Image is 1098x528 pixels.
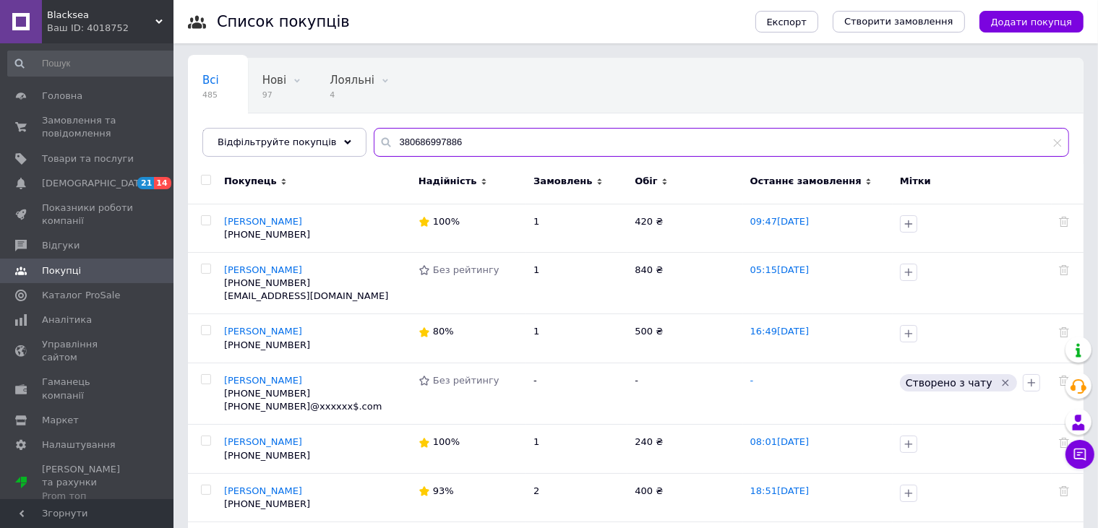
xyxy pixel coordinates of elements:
span: Каталог ProSale [42,289,120,302]
span: Без рейтингу [433,264,499,275]
td: - [526,363,627,425]
div: Видалити [1059,436,1069,449]
span: [PERSON_NAME] та рахунки [42,463,134,503]
a: [PERSON_NAME] [224,326,302,337]
div: Prom топ [42,490,134,503]
div: 420 ₴ [635,215,735,228]
span: 93% [433,485,454,496]
a: - [750,375,754,386]
span: Покупець [224,175,277,188]
a: Створити замовлення [833,11,965,33]
span: 1 [533,436,539,447]
a: 16:49[DATE] [750,326,809,337]
div: 400 ₴ [635,485,735,498]
span: Без рейтингу [433,375,499,386]
span: [PHONE_NUMBER] [224,450,310,461]
span: 4 [330,90,374,100]
span: 1 [533,326,539,337]
span: [PHONE_NUMBER] [224,498,310,509]
span: Надійність [419,175,477,188]
td: - [627,363,742,425]
span: 1 [533,216,539,227]
span: 485 [202,90,219,100]
span: Показники роботи компанії [42,202,134,228]
span: [PHONE_NUMBER] [224,277,310,288]
a: 18:51[DATE] [750,485,809,496]
span: Експорт [767,17,807,27]
span: Останнє замовлення [750,175,862,188]
span: Створити замовлення [844,15,953,28]
h1: Список покупців [217,13,350,30]
span: 14 [154,177,171,189]
a: [PERSON_NAME] [224,485,302,496]
div: Видалити [1059,264,1069,277]
div: 240 ₴ [635,436,735,449]
span: Замовлення та повідомлення [42,114,134,140]
span: Замовлень [533,175,592,188]
span: Маркет [42,414,79,427]
a: 05:15[DATE] [750,264,809,275]
div: 840 ₴ [635,264,735,277]
span: Неактивні [202,129,260,142]
span: 1 [533,264,539,275]
span: Відгуки [42,239,80,252]
div: 500 ₴ [635,325,735,338]
span: Створено з чату [906,377,992,389]
span: [DEMOGRAPHIC_DATA] [42,177,149,190]
div: Видалити [1059,485,1069,498]
span: Покупці [42,264,81,277]
span: Товари та послуги [42,152,134,165]
a: 09:47[DATE] [750,216,809,227]
span: [PHONE_NUMBER] [224,339,310,350]
span: Налаштування [42,438,116,451]
input: Пошук по ПІБ покупця, номеру телефону, Email [374,128,1069,157]
a: [PERSON_NAME] [224,216,302,227]
span: Головна [42,90,82,103]
svg: Видалити мітку [1000,377,1011,389]
span: Blacksea [47,9,155,22]
span: [EMAIL_ADDRESS][DOMAIN_NAME] [224,290,388,301]
span: Відфільтруйте покупців [218,137,337,147]
div: Видалити [1059,374,1069,387]
span: 97 [262,90,286,100]
span: [PHONE_NUMBER] [224,229,310,240]
span: Нові [262,74,286,87]
a: 08:01[DATE] [750,436,809,447]
div: Ваш ID: 4018752 [47,22,173,35]
span: [PHONE_NUMBER]@xxxxxx$.com [224,401,382,412]
span: 21 [137,177,154,189]
span: 100% [433,436,460,447]
button: Експорт [755,11,819,33]
span: Аналітика [42,313,92,326]
span: 80% [433,326,454,337]
button: Додати покупця [979,11,1084,33]
span: Обіг [635,175,657,188]
input: Пошук [7,51,179,77]
span: [PHONE_NUMBER] [224,388,310,399]
span: Гаманець компанії [42,376,134,402]
a: [PERSON_NAME] [224,375,302,386]
a: [PERSON_NAME] [224,436,302,447]
a: [PERSON_NAME] [224,264,302,275]
div: Видалити [1059,215,1069,228]
button: Чат з покупцем [1065,440,1094,469]
div: Видалити [1059,325,1069,338]
span: Додати покупця [991,17,1072,27]
span: Мітки [900,176,931,186]
span: Лояльні [330,74,374,87]
span: 100% [433,216,460,227]
span: Всі [202,74,219,87]
span: 2 [533,485,539,496]
span: Управління сайтом [42,338,134,364]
